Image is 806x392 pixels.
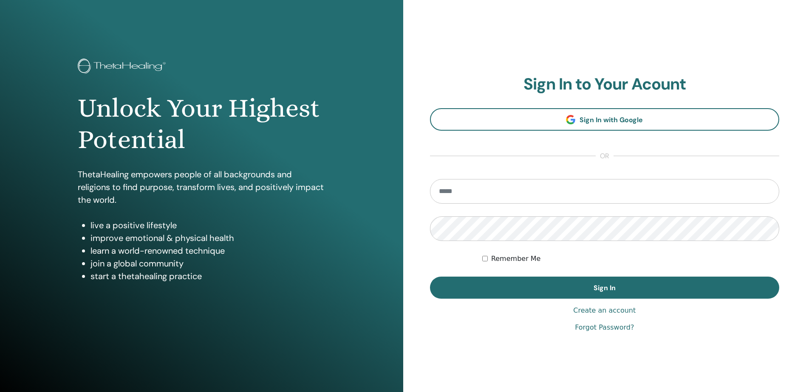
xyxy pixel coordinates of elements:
span: Sign In with Google [580,115,643,124]
button: Sign In [430,277,780,299]
span: or [596,151,614,161]
a: Forgot Password? [575,322,634,333]
li: start a thetahealing practice [90,270,325,283]
h2: Sign In to Your Acount [430,75,780,94]
p: ThetaHealing empowers people of all backgrounds and religions to find purpose, transform lives, a... [78,168,325,206]
div: Keep me authenticated indefinitely or until I manually logout [482,254,779,264]
li: live a positive lifestyle [90,219,325,232]
li: learn a world-renowned technique [90,244,325,257]
span: Sign In [594,283,616,292]
label: Remember Me [491,254,541,264]
li: improve emotional & physical health [90,232,325,244]
a: Create an account [573,305,636,316]
a: Sign In with Google [430,108,780,131]
li: join a global community [90,257,325,270]
h1: Unlock Your Highest Potential [78,92,325,156]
